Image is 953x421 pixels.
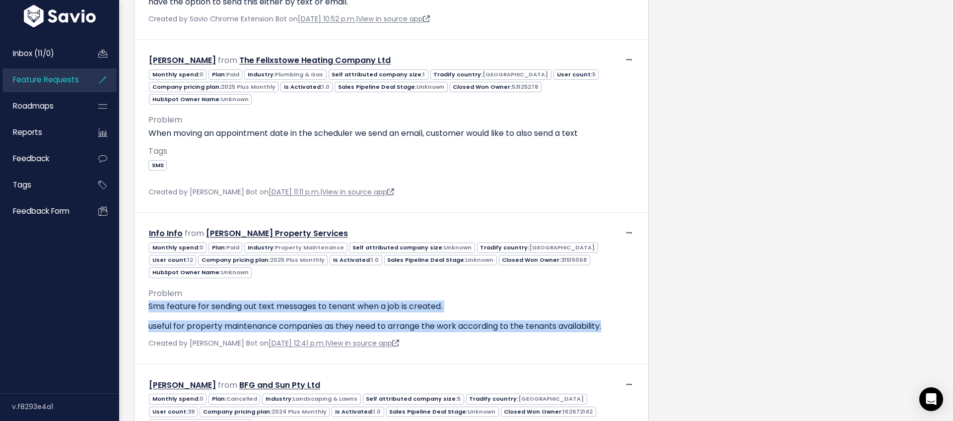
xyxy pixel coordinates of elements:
p: Sms feature for sending out text messages to tenant when a job is created. [148,301,634,312]
span: 5 [592,70,596,78]
span: Problem [148,114,182,125]
span: HubSpot Owner Name: [149,267,252,278]
p: useful for property maintenance companies as they need to arrange the work according to the tenan... [148,320,634,332]
span: Unknown [221,95,249,103]
span: [GEOGRAPHIC_DATA] [518,395,584,403]
span: Landscaping & Lawns [293,395,357,403]
a: [PERSON_NAME] [149,55,216,66]
span: 12 [188,256,193,264]
a: [PERSON_NAME] Property Services [206,228,348,239]
span: Sales Pipeline Deal Stage: [386,407,499,417]
span: 31515068 [561,256,587,264]
a: Feedback [2,147,82,170]
span: Sales Pipeline Deal Stage: [384,255,497,265]
span: Self attributed company size: [349,242,475,253]
span: Company pricing plan: [200,407,330,417]
span: Unknown [466,256,493,264]
span: Sales Pipeline Deal Stage: [335,82,447,92]
span: Feedback [13,153,49,164]
a: [DATE] 10:52 p.m. [298,14,356,24]
span: Unknown [221,268,249,276]
span: 2025 Plus Monthly [221,83,275,91]
span: Tags [13,180,31,190]
span: Cancelled [226,395,257,403]
span: Monthly spend: [149,394,206,404]
span: HubSpot Owner Name: [149,94,252,105]
span: 1.0 [322,83,330,91]
span: Problem [148,288,182,299]
span: Paid [226,243,239,251]
span: Industry: [262,394,360,404]
a: Tags [2,174,82,196]
a: Reports [2,121,82,144]
a: View in source app [358,14,430,24]
span: Is Activated: [330,255,382,265]
span: 1.0 [373,408,381,416]
span: 0 [200,395,204,403]
a: Roadmaps [2,95,82,118]
a: Info Info [149,228,183,239]
span: 2025 Plus Monthly [270,256,325,264]
div: v.f8293e4a1 [12,394,119,420]
span: Closed Won Owner: [450,82,542,92]
span: Plan: [208,394,260,404]
a: Feedback form [2,200,82,223]
span: [GEOGRAPHIC_DATA] [529,243,595,251]
span: Monthly spend: [149,242,206,253]
a: [PERSON_NAME] [149,379,216,391]
div: Open Intercom Messenger [919,387,943,411]
span: Self attributed company size: [329,69,428,80]
span: Created by [PERSON_NAME] Bot on | [148,187,394,197]
span: from [218,379,237,391]
span: 39 [188,408,195,416]
span: Is Activated: [280,82,333,92]
span: Created by [PERSON_NAME] Bot on | [148,338,399,348]
span: Company pricing plan: [149,82,278,92]
span: Tradify country: [466,394,587,404]
span: Self attributed company size: [363,394,464,404]
span: SMS [148,160,167,171]
a: View in source app [327,338,399,348]
span: 0 [200,70,204,78]
span: Property Maintenance [275,243,344,251]
a: [DATE] 11:11 p.m. [269,187,320,197]
span: Unknown [416,83,444,91]
span: Tradify country: [430,69,551,80]
span: Feature Requests [13,74,79,85]
span: User count: [553,69,599,80]
span: Roadmaps [13,101,54,111]
span: User count: [149,255,196,265]
span: Company pricing plan: [198,255,328,265]
span: Plumbing & Gas [275,70,323,78]
a: View in source app [322,187,394,197]
a: SMS [148,160,167,170]
span: 1 [423,70,425,78]
span: Created by Savio Chrome Extension Bot on | [148,14,430,24]
span: Reports [13,127,42,137]
span: 2024 Plus Monthly [272,408,327,416]
span: Plan: [208,242,242,253]
span: Is Activated: [332,407,384,417]
a: Inbox (11/0) [2,42,82,65]
span: 53125278 [512,83,538,91]
span: Monthly spend: [149,69,206,80]
span: Closed Won Owner: [499,255,590,265]
span: Plan: [208,69,242,80]
a: [DATE] 12:41 p.m. [269,338,325,348]
span: 162672142 [563,408,593,416]
span: Paid [226,70,239,78]
span: from [185,228,204,239]
span: Industry: [244,242,347,253]
p: When moving an appointment date in the scheduler we send an email, customer would like to also se... [148,127,634,139]
span: Tradify country: [477,242,598,253]
span: Tags [148,145,167,157]
span: [GEOGRAPHIC_DATA] [482,70,548,78]
span: Inbox (11/0) [13,48,54,59]
img: logo-white.9d6f32f41409.svg [21,5,98,27]
a: The Felixstowe Heating Company Ltd [239,55,391,66]
span: Unknown [468,408,495,416]
a: BFG and Sun Pty Ltd [239,379,320,391]
span: Closed Won Owner: [501,407,596,417]
span: from [218,55,237,66]
span: 0 [200,243,204,251]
